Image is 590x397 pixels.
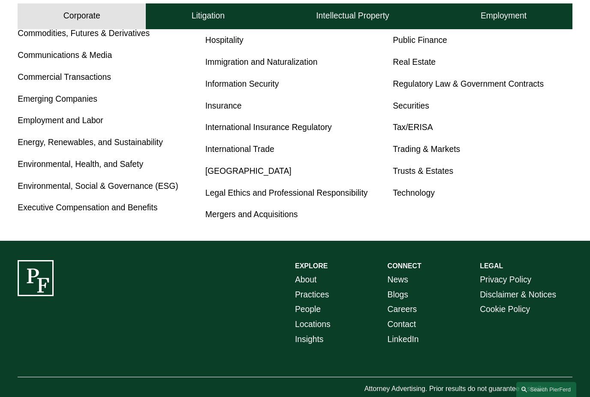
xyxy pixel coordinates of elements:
[388,317,416,332] a: Contact
[18,160,143,169] a: Environmental, Health, and Safety
[18,138,163,147] a: Energy, Renewables, and Sustainability
[316,11,389,21] h4: Intellectual Property
[18,29,150,38] a: Commodities, Futures & Derivatives
[480,273,531,288] a: Privacy Policy
[205,101,242,110] a: Insurance
[18,73,111,82] a: Commercial Transactions
[18,203,157,212] a: Executive Compensation and Benefits
[205,210,298,219] a: Mergers and Acquisitions
[388,262,421,270] strong: CONNECT
[393,36,447,45] a: Public Finance
[205,145,274,154] a: International Trade
[480,288,556,303] a: Disclaimer & Notices
[18,94,97,103] a: Emerging Companies
[393,79,544,88] a: Regulatory Law & Government Contracts
[295,332,324,347] a: Insights
[18,182,178,191] a: Environmental, Social & Governance (ESG)
[295,288,329,303] a: Practices
[388,332,419,347] a: LinkedIn
[295,302,321,317] a: People
[205,79,279,88] a: Information Security
[393,58,436,67] a: Real Estate
[63,11,100,21] h4: Corporate
[393,101,429,110] a: Securities
[205,58,318,67] a: Immigration and Naturalization
[295,262,328,270] strong: EXPLORE
[516,382,576,397] a: Search this site
[393,188,435,197] a: Technology
[205,188,368,197] a: Legal Ethics and Professional Responsibility
[295,273,316,288] a: About
[205,123,332,132] a: International Insurance Regulatory
[393,123,433,132] a: Tax/ERISA
[393,167,453,176] a: Trusts & Estates
[205,167,292,176] a: [GEOGRAPHIC_DATA]
[295,317,331,332] a: Locations
[192,11,225,21] h4: Litigation
[480,262,503,270] strong: LEGAL
[205,36,244,45] a: Hospitality
[388,302,417,317] a: Careers
[18,51,112,60] a: Communications & Media
[481,11,527,21] h4: Employment
[18,116,103,125] a: Employment and Labor
[388,288,408,303] a: Blogs
[388,273,408,288] a: News
[480,302,530,317] a: Cookie Policy
[393,145,460,154] a: Trading & Markets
